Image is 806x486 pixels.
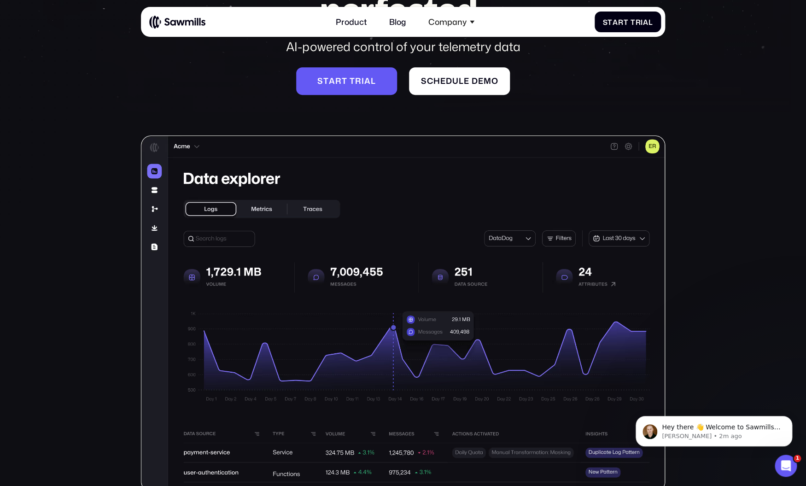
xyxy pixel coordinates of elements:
[189,38,617,55] div: AI-powered control of your telemetry data
[643,18,648,26] span: a
[440,76,446,86] span: e
[463,76,469,86] span: e
[622,397,806,461] iframe: Intercom notifications message
[794,455,801,462] span: 1
[330,11,373,33] a: Product
[342,76,347,86] span: t
[618,18,624,26] span: r
[641,18,643,26] span: i
[635,18,641,26] span: r
[329,76,335,86] span: a
[630,18,635,26] span: T
[459,76,464,86] span: l
[478,76,483,86] span: e
[317,76,323,86] span: S
[613,18,618,26] span: a
[323,76,329,86] span: t
[446,76,452,86] span: d
[471,76,478,86] span: d
[409,67,510,95] a: Scheduledemo
[428,17,467,27] div: Company
[296,67,397,95] a: Starttrial
[422,11,480,33] div: Company
[602,18,607,26] span: S
[421,76,427,86] span: S
[383,11,412,33] a: Blog
[624,18,629,26] span: t
[427,76,433,86] span: c
[491,76,498,86] span: o
[433,76,440,86] span: h
[362,76,364,86] span: i
[335,76,342,86] span: r
[364,76,371,86] span: a
[452,76,459,86] span: u
[775,455,797,477] iframe: Intercom live chat
[350,76,355,86] span: t
[355,76,362,86] span: r
[648,18,653,26] span: l
[607,18,613,26] span: t
[595,12,661,32] a: StartTrial
[371,76,376,86] span: l
[483,76,491,86] span: m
